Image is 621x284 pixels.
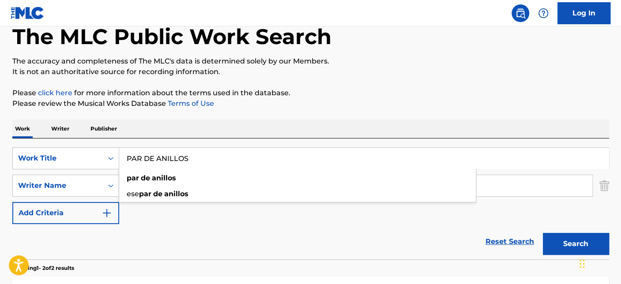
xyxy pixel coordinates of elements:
a: Reset Search [481,232,538,251]
p: Please review the Musical Works Database [12,98,609,109]
div: Work Title [18,153,98,164]
strong: anillos [164,190,188,198]
button: Add Criteria [12,202,119,224]
div: Drag [580,250,585,277]
p: The accuracy and completeness of The MLC's data is determined solely by our Members. [12,56,609,67]
iframe: Chat Widget [577,242,621,284]
img: MLC Logo [11,7,45,19]
h1: The MLC Public Work Search [12,23,331,50]
p: Please for more information about the terms used in the database. [12,88,609,98]
strong: par [127,174,139,182]
p: It is not an authoritative source for recording information. [12,67,609,77]
form: Search Form [12,147,609,259]
span: ese [127,190,139,198]
a: Public Search [512,4,529,22]
a: Log In [557,2,610,24]
strong: par [139,190,151,198]
p: Publisher [88,120,120,138]
div: Help [534,4,552,22]
img: Delete Criterion [599,175,609,197]
div: Writer Name [18,180,98,191]
img: help [538,8,549,19]
p: Work [12,120,33,138]
p: Showing 1 - 2 of 2 results [12,264,74,272]
a: click here [38,89,72,97]
strong: de [141,174,150,182]
img: search [515,8,526,19]
strong: anillos [152,174,176,182]
strong: de [153,190,162,198]
p: Writer [49,120,72,138]
button: Search [543,233,609,255]
img: 9d2ae6d4665cec9f34b9.svg [102,208,112,218]
a: Terms of Use [166,99,214,108]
